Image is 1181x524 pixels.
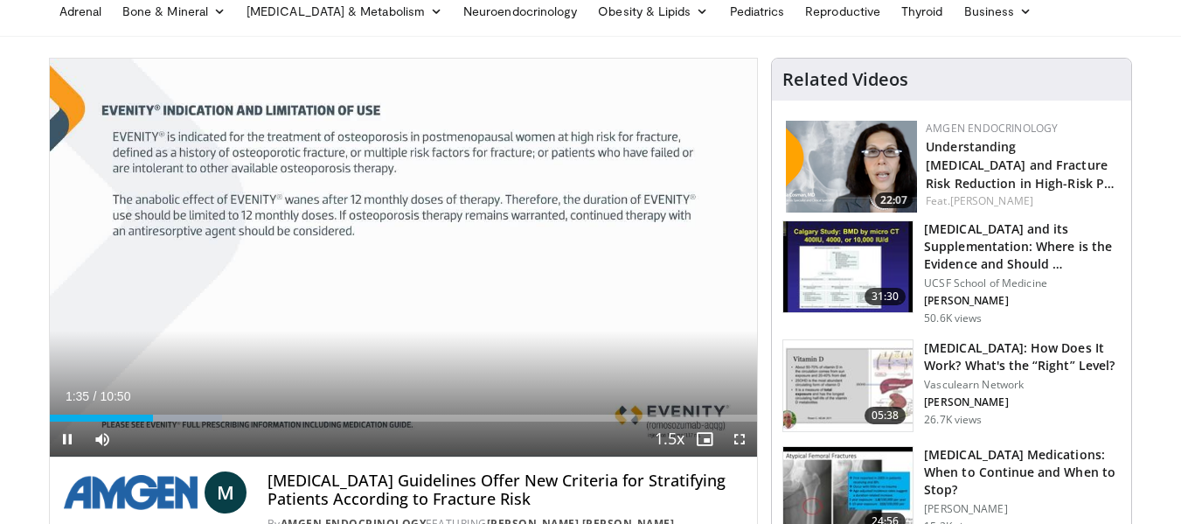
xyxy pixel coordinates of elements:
h3: [MEDICAL_DATA] and its Supplementation: Where is the Evidence and Should … [924,220,1121,273]
p: 26.7K views [924,413,982,427]
img: Amgen Endocrinology [64,472,198,514]
span: 1:35 [66,389,89,403]
h3: [MEDICAL_DATA] Medications: When to Continue and When to Stop? [924,446,1121,499]
div: Feat. [926,193,1117,209]
a: 31:30 [MEDICAL_DATA] and its Supplementation: Where is the Evidence and Should … UCSF School of M... [782,220,1121,325]
h4: Related Videos [782,69,908,90]
span: / [94,389,97,403]
span: 05:38 [865,407,907,424]
a: 05:38 [MEDICAL_DATA]: How Does It Work? What's the “Right” Level? Vasculearn Network [PERSON_NAME... [782,339,1121,432]
button: Mute [85,422,120,457]
span: 10:50 [100,389,130,403]
a: Amgen Endocrinology [926,121,1058,136]
p: [PERSON_NAME] [924,294,1121,308]
video-js: Video Player [50,59,758,458]
a: 22:07 [786,121,917,213]
button: Pause [50,422,85,457]
p: [PERSON_NAME] [924,502,1121,516]
p: [PERSON_NAME] [924,395,1121,409]
a: M [205,472,247,514]
a: [PERSON_NAME] [950,193,1033,208]
button: Enable picture-in-picture mode [687,422,722,457]
p: Vasculearn Network [924,378,1121,392]
button: Fullscreen [722,422,757,457]
p: 50.6K views [924,311,982,325]
a: Understanding [MEDICAL_DATA] and Fracture Risk Reduction in High-Risk P… [926,138,1115,192]
span: 31:30 [865,288,907,305]
div: Progress Bar [50,415,758,422]
img: c9a25db3-4db0-49e1-a46f-17b5c91d58a1.png.150x105_q85_crop-smart_upscale.png [786,121,917,213]
h3: [MEDICAL_DATA]: How Does It Work? What's the “Right” Level? [924,339,1121,374]
span: 22:07 [875,192,913,208]
h4: [MEDICAL_DATA] Guidelines Offer New Criteria for Stratifying Patients According to Fracture Risk [267,472,743,509]
img: 4bb25b40-905e-443e-8e37-83f056f6e86e.150x105_q85_crop-smart_upscale.jpg [783,221,913,312]
button: Playback Rate [652,422,687,457]
p: UCSF School of Medicine [924,276,1121,290]
img: 8daf03b8-df50-44bc-88e2-7c154046af55.150x105_q85_crop-smart_upscale.jpg [783,340,913,431]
